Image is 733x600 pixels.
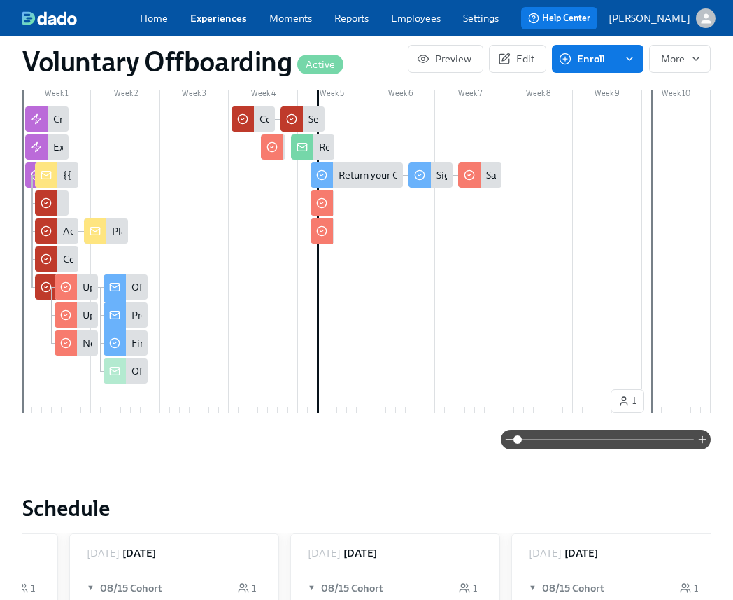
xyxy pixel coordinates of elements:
a: Reports [334,11,369,25]
div: {{ participant.fullName }}'s Termination is on {{ participant.terminationDate | MM-DD-YYYY }} [35,162,78,188]
div: Update {{ participant.firstName }}'s Rippling profile with termination information [55,274,98,300]
div: Week 8 [504,87,573,104]
button: enroll [615,45,643,73]
div: Offboarding Notification [104,358,147,384]
span: More [661,52,699,66]
div: Update {{ participant.firstName }}'s Rippling profile with termination information [83,280,445,294]
div: Week 4 [229,87,297,104]
div: Creating Optional Knowledge Transfer Document [53,112,273,126]
div: Offboarding Process Notice [131,280,254,294]
div: Return your ClassDojo Equipment [339,168,489,182]
a: dado [22,11,140,25]
button: More [649,45,711,73]
div: Add Backfill to Hiring Plan [63,224,180,238]
div: Week 5 [298,87,366,104]
div: Remove {{ participant.firstName }} from your Miro Board [319,140,574,154]
div: Plan for Backfill [84,218,127,244]
div: Offboarding Process Notice [104,274,147,300]
div: Week 3 [160,87,229,104]
img: dado [22,11,77,25]
div: Week 2 [91,87,159,104]
a: Employees [391,11,441,25]
div: Upload Resignation Notice to Google drive [83,308,272,322]
div: Return your ClassDojo Equipment [311,162,404,188]
div: Send Interview Notes to Manager & S Team Member [280,106,324,132]
h6: [DATE] [564,545,598,561]
div: Upload Resignation Notice to Google drive [55,302,98,328]
a: Moments [269,11,312,25]
div: Notify Immigration Attorney [55,330,98,356]
h6: [DATE] [343,545,377,561]
button: Help Center [521,7,597,29]
div: Final Paycheck Authorization [131,336,262,350]
span: Enroll [562,52,605,66]
div: Conduct Exit Call [259,112,336,126]
div: Send Interview Notes to Manager & S Team Member [308,112,541,126]
div: Save Termination Certificate [486,168,613,182]
button: 1 [611,389,644,413]
span: Help Center [528,11,590,25]
button: Preview [408,45,483,73]
span: Edit [501,52,534,66]
button: Edit [489,45,546,73]
span: Active [297,60,343,70]
div: Save Termination Certificate [458,162,501,188]
div: Collaborate with {{ manager.firstName }} on termination messaging [35,246,78,272]
div: Notify Immigration Attorney [83,336,210,350]
h6: [DATE] [122,545,156,561]
span: ▼ [308,581,318,595]
p: [DATE] [308,546,341,560]
div: 1 [238,581,256,595]
div: Exit Interview Creation [53,140,155,154]
div: Add Backfill to Hiring Plan [35,218,78,244]
button: [PERSON_NAME] [609,8,716,28]
span: ▼ [529,581,539,595]
div: Collaborate with {{ manager.firstName }} on termination messaging [63,252,367,266]
div: Final Paycheck Authorization [104,330,147,356]
div: Conduct Exit Call [232,106,275,132]
div: Exit Interview Creation [25,134,69,160]
h6: 08/15 Cohort [100,580,162,596]
a: Home [140,11,168,25]
p: [DATE] [529,546,562,560]
h6: 08/15 Cohort [542,580,604,596]
p: [DATE] [87,546,120,560]
span: ▼ [87,581,97,595]
div: Plan for Backfill [112,224,183,238]
div: Week 10 [642,87,711,104]
a: Settings [463,11,499,25]
div: 1 [680,581,698,595]
h2: Schedule [22,494,711,522]
div: Prepare for Knowledge Transfer [104,302,147,328]
a: Experiences [190,11,247,25]
div: Prepare for Knowledge Transfer [131,308,273,322]
span: Preview [420,52,471,66]
p: [PERSON_NAME] [609,11,690,25]
div: Sign Termination Certificate [436,168,562,182]
div: Remove {{ participant.firstName }} from your Miro Board [291,134,334,160]
div: Offboarding Notification [131,364,241,378]
div: Week 6 [366,87,435,104]
h6: 08/15 Cohort [321,580,383,596]
div: Week 9 [573,87,641,104]
div: 1 [459,581,477,595]
span: 1 [618,394,636,408]
div: Week 7 [435,87,504,104]
div: {{ participant.fullName }}'s Termination is on {{ participant.terminationDate | MM-DD-YYYY }} [63,168,483,182]
h1: Voluntary Offboarding [22,45,343,78]
div: Creating Optional Knowledge Transfer Document [25,106,69,132]
div: Sign Termination Certificate [408,162,452,188]
div: 1 [17,581,35,595]
div: Week 1 [22,87,91,104]
button: Enroll [552,45,615,73]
